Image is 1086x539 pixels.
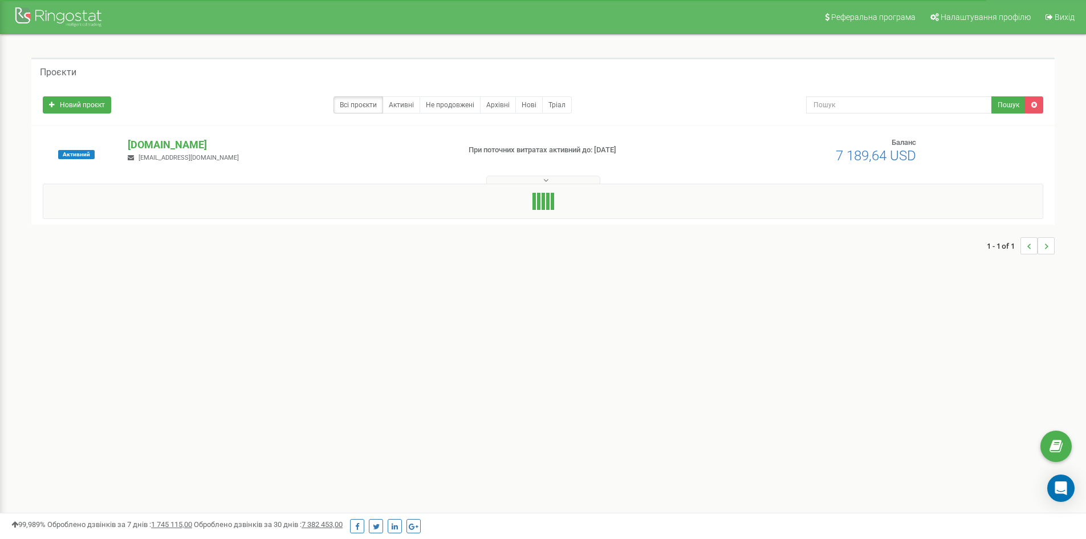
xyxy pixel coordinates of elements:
span: Баланс [892,138,916,147]
nav: ... [987,226,1055,266]
span: 7 189,64 USD [836,148,916,164]
p: [DOMAIN_NAME] [128,137,450,152]
a: Активні [383,96,420,114]
u: 7 382 453,00 [302,520,343,529]
span: Оброблено дзвінків за 7 днів : [47,520,192,529]
span: Оброблено дзвінків за 30 днів : [194,520,343,529]
input: Пошук [806,96,992,114]
button: Пошук [991,96,1026,114]
span: Налаштування профілю [941,13,1031,22]
a: Архівні [480,96,516,114]
a: Нові [515,96,543,114]
span: 1 - 1 of 1 [987,237,1020,254]
span: Вихід [1055,13,1075,22]
div: Open Intercom Messenger [1047,475,1075,502]
u: 1 745 115,00 [151,520,192,529]
a: Тріал [542,96,572,114]
p: При поточних витратах активний до: [DATE] [469,145,706,156]
a: Не продовжені [420,96,481,114]
a: Всі проєкти [333,96,383,114]
span: Активний [58,150,95,159]
h5: Проєкти [40,67,76,78]
a: Новий проєкт [43,96,111,114]
span: [EMAIL_ADDRESS][DOMAIN_NAME] [139,154,239,161]
span: Реферальна програма [831,13,916,22]
span: 99,989% [11,520,46,529]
